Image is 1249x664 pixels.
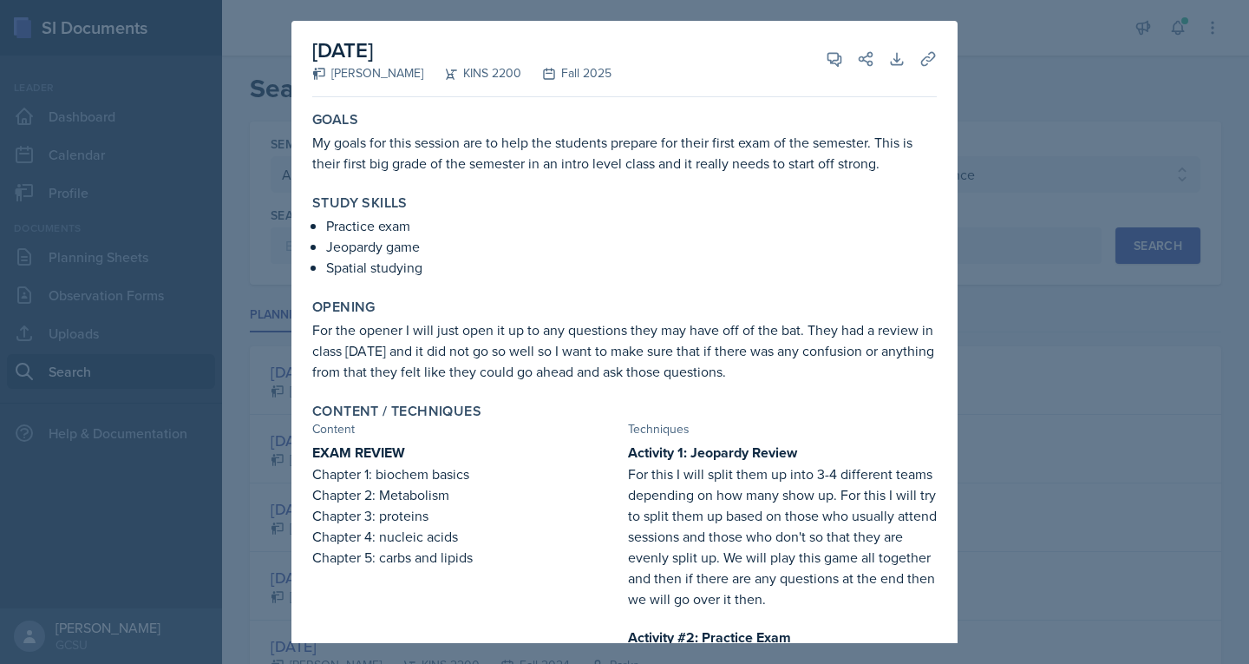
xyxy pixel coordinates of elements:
label: Study Skills [312,194,408,212]
p: Chapter 1: biochem basics [312,463,621,484]
strong: EXAM REVIEW [312,443,405,463]
label: Opening [312,299,376,316]
p: Spatial studying [326,257,937,278]
p: Chapter 2: Metabolism [312,484,621,505]
p: Jeopardy game [326,236,937,257]
strong: Activity 1: Jeopardy Review [628,443,797,463]
p: Chapter 4: nucleic acids [312,526,621,547]
div: KINS 2200 [423,64,521,82]
p: For the opener I will just open it up to any questions they may have off of the bat. They had a r... [312,319,937,382]
label: Content / Techniques [312,403,481,420]
p: Practice exam [326,215,937,236]
div: [PERSON_NAME] [312,64,423,82]
p: For this I will split them up into 3-4 different teams depending on how many show up. For this I ... [628,463,937,609]
div: Fall 2025 [521,64,611,82]
div: Techniques [628,420,937,438]
div: Content [312,420,621,438]
label: Goals [312,111,358,128]
h2: [DATE] [312,35,611,66]
p: Chapter 5: carbs and lipids [312,547,621,568]
strong: Activity #2: Practice Exam [628,628,791,648]
p: Chapter 3: proteins [312,505,621,526]
p: My goals for this session are to help the students prepare for their first exam of the semester. ... [312,132,937,174]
